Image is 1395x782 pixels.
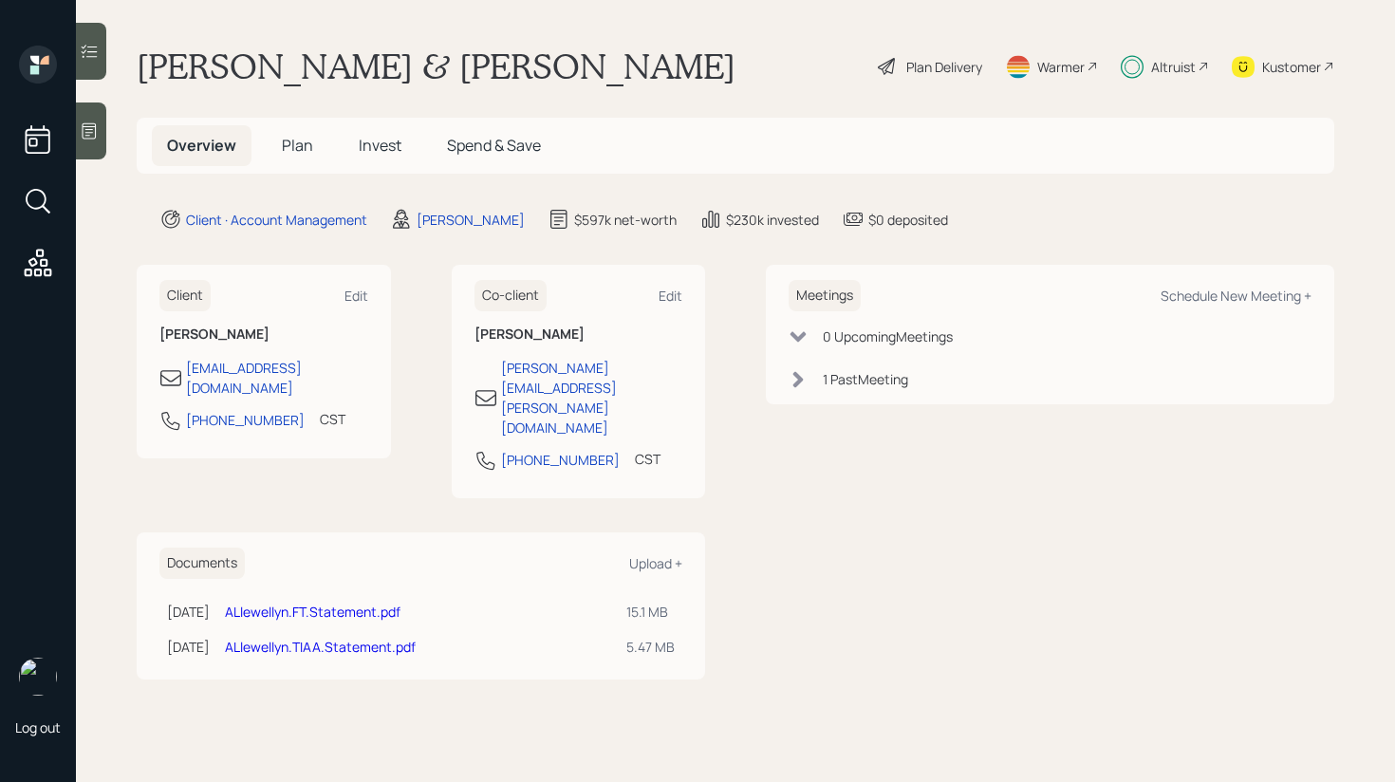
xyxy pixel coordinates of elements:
[474,280,547,311] h6: Co-client
[159,326,368,343] h6: [PERSON_NAME]
[225,638,416,656] a: ALlewellyn.TIAA.Statement.pdf
[659,287,682,305] div: Edit
[789,280,861,311] h6: Meetings
[823,369,908,389] div: 1 Past Meeting
[1161,287,1311,305] div: Schedule New Meeting +
[167,602,210,622] div: [DATE]
[186,210,367,230] div: Client · Account Management
[823,326,953,346] div: 0 Upcoming Meeting s
[159,280,211,311] h6: Client
[359,135,401,156] span: Invest
[282,135,313,156] span: Plan
[726,210,819,230] div: $230k invested
[501,450,620,470] div: [PHONE_NUMBER]
[626,637,675,657] div: 5.47 MB
[629,554,682,572] div: Upload +
[1151,57,1196,77] div: Altruist
[635,449,660,469] div: CST
[501,358,683,438] div: [PERSON_NAME][EMAIL_ADDRESS][PERSON_NAME][DOMAIN_NAME]
[19,658,57,696] img: retirable_logo.png
[225,603,400,621] a: ALlewellyn.FT.Statement.pdf
[186,410,305,430] div: [PHONE_NUMBER]
[1262,57,1321,77] div: Kustomer
[186,358,368,398] div: [EMAIL_ADDRESS][DOMAIN_NAME]
[447,135,541,156] span: Spend & Save
[417,210,525,230] div: [PERSON_NAME]
[906,57,982,77] div: Plan Delivery
[574,210,677,230] div: $597k net-worth
[320,409,345,429] div: CST
[474,326,683,343] h6: [PERSON_NAME]
[167,135,236,156] span: Overview
[626,602,675,622] div: 15.1 MB
[1037,57,1085,77] div: Warmer
[167,637,210,657] div: [DATE]
[159,548,245,579] h6: Documents
[15,718,61,736] div: Log out
[868,210,948,230] div: $0 deposited
[344,287,368,305] div: Edit
[137,46,735,87] h1: [PERSON_NAME] & [PERSON_NAME]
